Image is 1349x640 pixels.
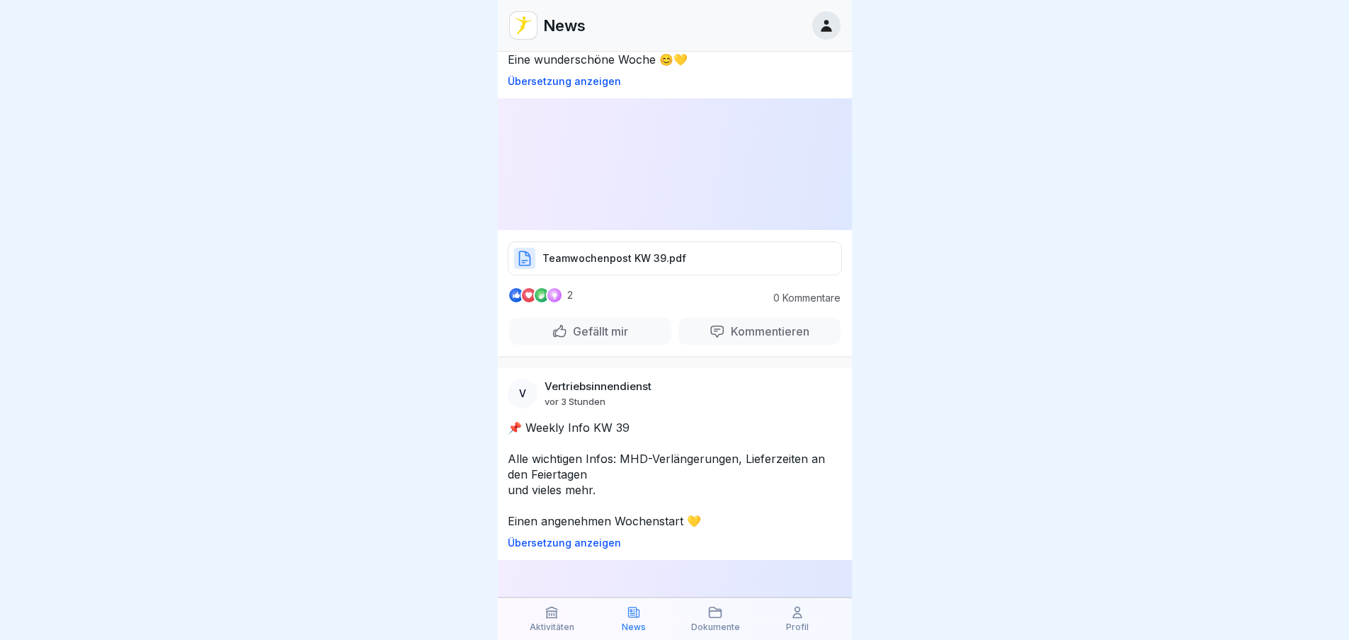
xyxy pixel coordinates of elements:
p: 📌 Weekly Info KW 39 Alle wichtigen Infos: MHD-Verlängerungen, Lieferzeiten an den Feiertagen und ... [508,420,842,529]
p: Teamwochenpost KW 39.pdf [542,251,686,265]
p: News [543,16,586,35]
p: Gefällt mir [567,324,628,338]
p: Dokumente [691,622,740,632]
p: 2 [567,290,573,301]
p: Profil [786,622,809,632]
p: News [622,622,646,632]
p: Vertriebsinnendienst [545,380,651,393]
p: Kommentieren [725,324,809,338]
p: Aktivitäten [530,622,574,632]
a: Teamwochenpost KW 39.pdf [508,258,842,272]
p: Übersetzung anzeigen [508,76,842,87]
p: vor 3 Stunden [545,396,605,407]
div: V [508,379,537,408]
p: Übersetzung anzeigen [508,537,842,549]
img: vd4jgc378hxa8p7qw0fvrl7x.png [510,12,537,39]
p: 0 Kommentare [763,292,841,304]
